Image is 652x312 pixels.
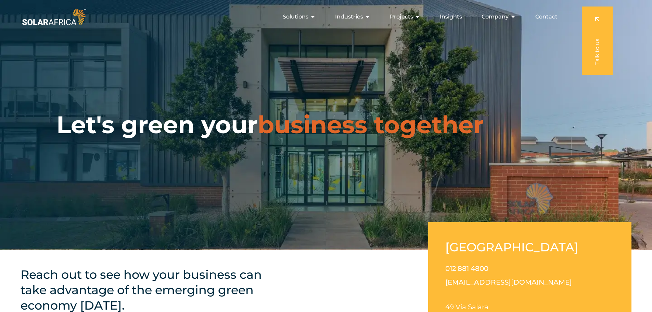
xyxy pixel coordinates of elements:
nav: Menu [88,10,563,24]
span: 49 Via Salara [445,303,488,311]
a: Insights [440,13,462,21]
span: Company [482,13,509,21]
a: [EMAIL_ADDRESS][DOMAIN_NAME] [445,278,572,286]
a: 012 881 4800 [445,264,488,273]
span: Projects [390,13,413,21]
a: Contact [535,13,558,21]
span: Industries [335,13,363,21]
h1: Let's green your [56,110,484,139]
span: Solutions [283,13,308,21]
h2: [GEOGRAPHIC_DATA] [445,239,584,255]
div: Menu Toggle [88,10,563,24]
span: business together [258,110,484,139]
